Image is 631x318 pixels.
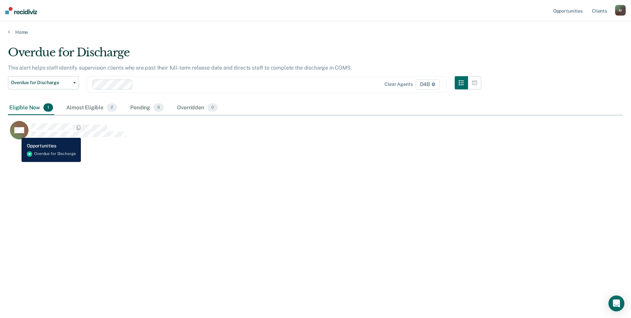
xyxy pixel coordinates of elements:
[8,121,546,147] div: CaseloadOpportunityCell-0478420
[5,7,37,14] img: Recidiviz
[11,80,71,85] span: Overdue for Discharge
[43,103,53,112] span: 1
[207,103,218,112] span: 0
[615,5,626,16] button: M
[8,46,481,65] div: Overdue for Discharge
[8,76,79,89] button: Overdue for Discharge
[8,65,352,71] p: This alert helps staff identify supervision clients who are past their full-term release date and...
[65,101,118,115] div: Almost Eligible2
[129,101,165,115] div: Pending0
[153,103,164,112] span: 0
[8,101,54,115] div: Eligible Now1
[107,103,117,112] span: 2
[608,295,624,311] div: Open Intercom Messenger
[8,29,623,35] a: Home
[384,81,413,87] div: Clear agents
[416,79,440,90] span: D4B
[176,101,219,115] div: Overridden0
